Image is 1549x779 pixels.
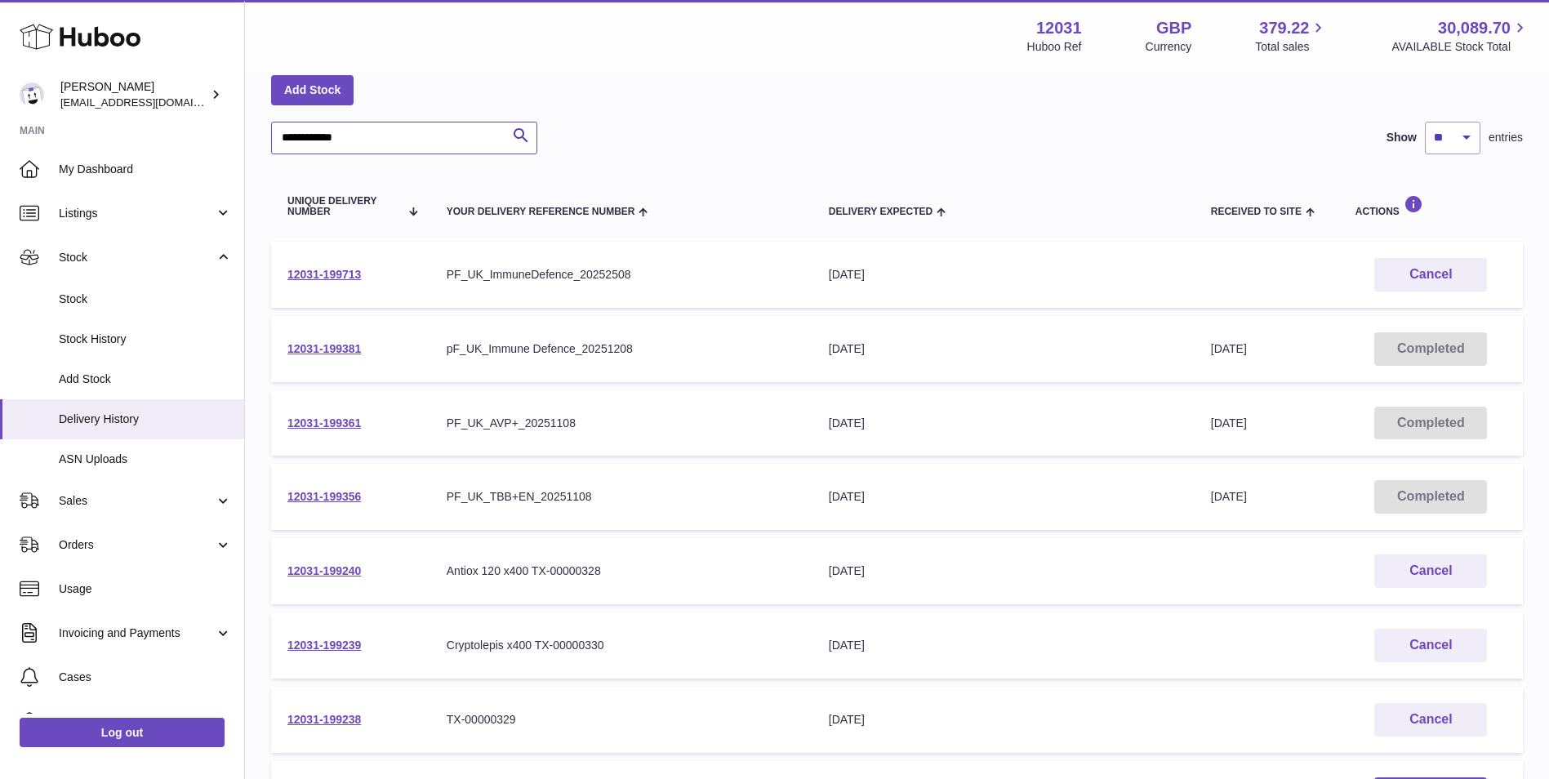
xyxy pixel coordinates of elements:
[1355,195,1507,217] div: Actions
[1374,258,1487,292] button: Cancel
[271,75,354,105] a: Add Stock
[1387,130,1417,145] label: Show
[447,207,635,217] span: Your Delivery Reference Number
[447,563,796,579] div: Antiox 120 x400 TX-00000328
[1374,703,1487,737] button: Cancel
[59,537,215,553] span: Orders
[1211,207,1302,217] span: Received to Site
[829,207,933,217] span: Delivery Expected
[447,489,796,505] div: PF_UK_TBB+EN_20251108
[1211,416,1247,430] span: [DATE]
[1036,17,1082,39] strong: 12031
[829,638,1178,653] div: [DATE]
[1211,490,1247,503] span: [DATE]
[1259,17,1309,39] span: 379.22
[287,713,361,726] a: 12031-199238
[59,581,232,597] span: Usage
[287,268,361,281] a: 12031-199713
[1391,17,1529,55] a: 30,089.70 AVAILABLE Stock Total
[1391,39,1529,55] span: AVAILABLE Stock Total
[447,712,796,728] div: TX-00000329
[1374,554,1487,588] button: Cancel
[829,489,1178,505] div: [DATE]
[829,267,1178,283] div: [DATE]
[20,718,225,747] a: Log out
[1438,17,1511,39] span: 30,089.70
[287,639,361,652] a: 12031-199239
[59,452,232,467] span: ASN Uploads
[829,712,1178,728] div: [DATE]
[1374,629,1487,662] button: Cancel
[287,342,361,355] a: 12031-199381
[59,625,215,641] span: Invoicing and Payments
[59,162,232,177] span: My Dashboard
[1027,39,1082,55] div: Huboo Ref
[447,416,796,431] div: PF_UK_AVP+_20251108
[1255,39,1328,55] span: Total sales
[287,564,361,577] a: 12031-199240
[59,412,232,427] span: Delivery History
[447,267,796,283] div: PF_UK_ImmuneDefence_20252508
[287,196,399,217] span: Unique Delivery Number
[60,79,207,110] div: [PERSON_NAME]
[1211,342,1247,355] span: [DATE]
[1255,17,1328,55] a: 379.22 Total sales
[1489,130,1523,145] span: entries
[59,206,215,221] span: Listings
[829,563,1178,579] div: [DATE]
[20,82,44,107] img: internalAdmin-12031@internal.huboo.com
[60,96,240,109] span: [EMAIL_ADDRESS][DOMAIN_NAME]
[1146,39,1192,55] div: Currency
[447,341,796,357] div: pF_UK_Immune Defence_20251208
[59,332,232,347] span: Stock History
[447,638,796,653] div: Cryptolepis x400 TX-00000330
[59,292,232,307] span: Stock
[287,416,361,430] a: 12031-199361
[59,670,232,685] span: Cases
[287,490,361,503] a: 12031-199356
[59,250,215,265] span: Stock
[829,416,1178,431] div: [DATE]
[829,341,1178,357] div: [DATE]
[59,493,215,509] span: Sales
[1156,17,1191,39] strong: GBP
[59,372,232,387] span: Add Stock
